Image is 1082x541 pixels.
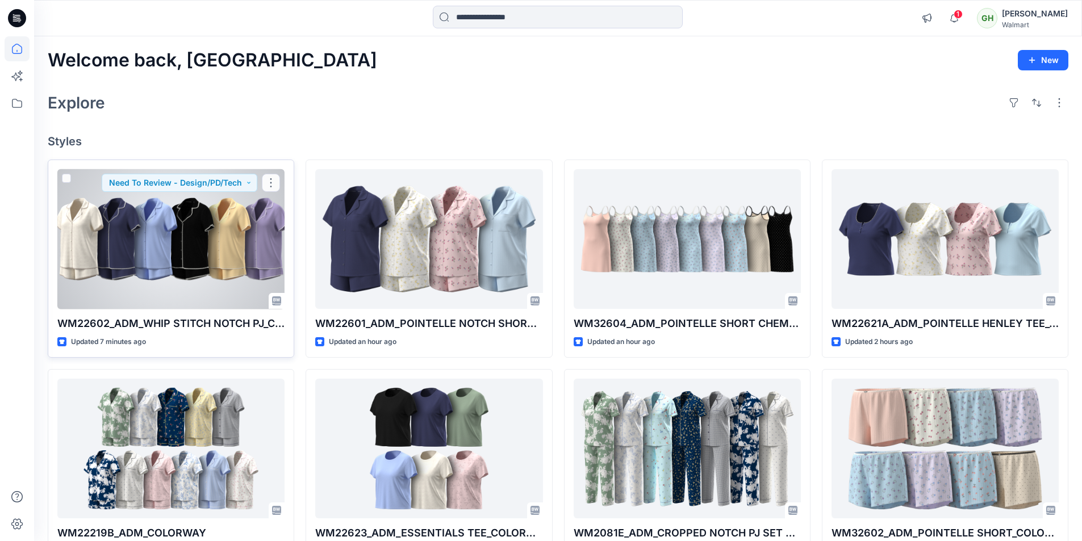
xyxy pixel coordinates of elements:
p: Updated 7 minutes ago [71,336,146,348]
a: WM22602_ADM_WHIP STITCH NOTCH PJ_COLORWAY [57,169,285,309]
a: WM32602_ADM_POINTELLE SHORT_COLORWAY [832,379,1059,519]
a: WM32604_ADM_POINTELLE SHORT CHEMISE_COLORWAY [574,169,801,309]
h2: Explore [48,94,105,112]
a: WM22621A_ADM_POINTELLE HENLEY TEE_COLORWAY [832,169,1059,309]
p: WM32602_ADM_POINTELLE SHORT_COLORWAY [832,525,1059,541]
p: WM32604_ADM_POINTELLE SHORT CHEMISE_COLORWAY [574,316,801,332]
a: WM22623_ADM_ESSENTIALS TEE_COLORWAY [315,379,542,519]
p: Updated an hour ago [329,336,396,348]
p: WM22623_ADM_ESSENTIALS TEE_COLORWAY [315,525,542,541]
button: New [1018,50,1068,70]
div: Walmart [1002,20,1068,29]
a: WM22219B_ADM_COLORWAY [57,379,285,519]
p: WM22602_ADM_WHIP STITCH NOTCH PJ_COLORWAY [57,316,285,332]
a: WM2081E_ADM_CROPPED NOTCH PJ SET w/ STRAIGHT HEM TOP_COLORWAY [574,379,801,519]
h4: Styles [48,135,1068,148]
p: WM2081E_ADM_CROPPED NOTCH PJ SET w/ STRAIGHT HEM TOP_COLORWAY [574,525,801,541]
a: WM22601_ADM_POINTELLE NOTCH SHORTIE_COLORWAY [315,169,542,309]
p: WM22219B_ADM_COLORWAY [57,525,285,541]
p: Updated an hour ago [587,336,655,348]
p: Updated 2 hours ago [845,336,913,348]
p: WM22601_ADM_POINTELLE NOTCH SHORTIE_COLORWAY [315,316,542,332]
span: 1 [954,10,963,19]
div: GH [977,8,997,28]
div: [PERSON_NAME] [1002,7,1068,20]
h2: Welcome back, [GEOGRAPHIC_DATA] [48,50,377,71]
p: WM22621A_ADM_POINTELLE HENLEY TEE_COLORWAY [832,316,1059,332]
